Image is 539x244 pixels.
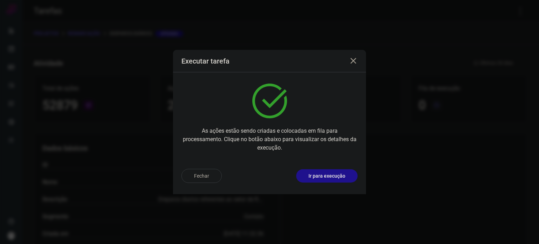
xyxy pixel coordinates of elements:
[308,172,345,180] p: Ir para execução
[181,169,222,183] button: Fechar
[252,84,287,118] img: verified.svg
[181,127,358,152] p: As ações estão sendo criadas e colocadas em fila para processamento. Clique no botão abaixo para ...
[181,57,229,65] h3: Executar tarefa
[296,169,358,183] button: Ir para execução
